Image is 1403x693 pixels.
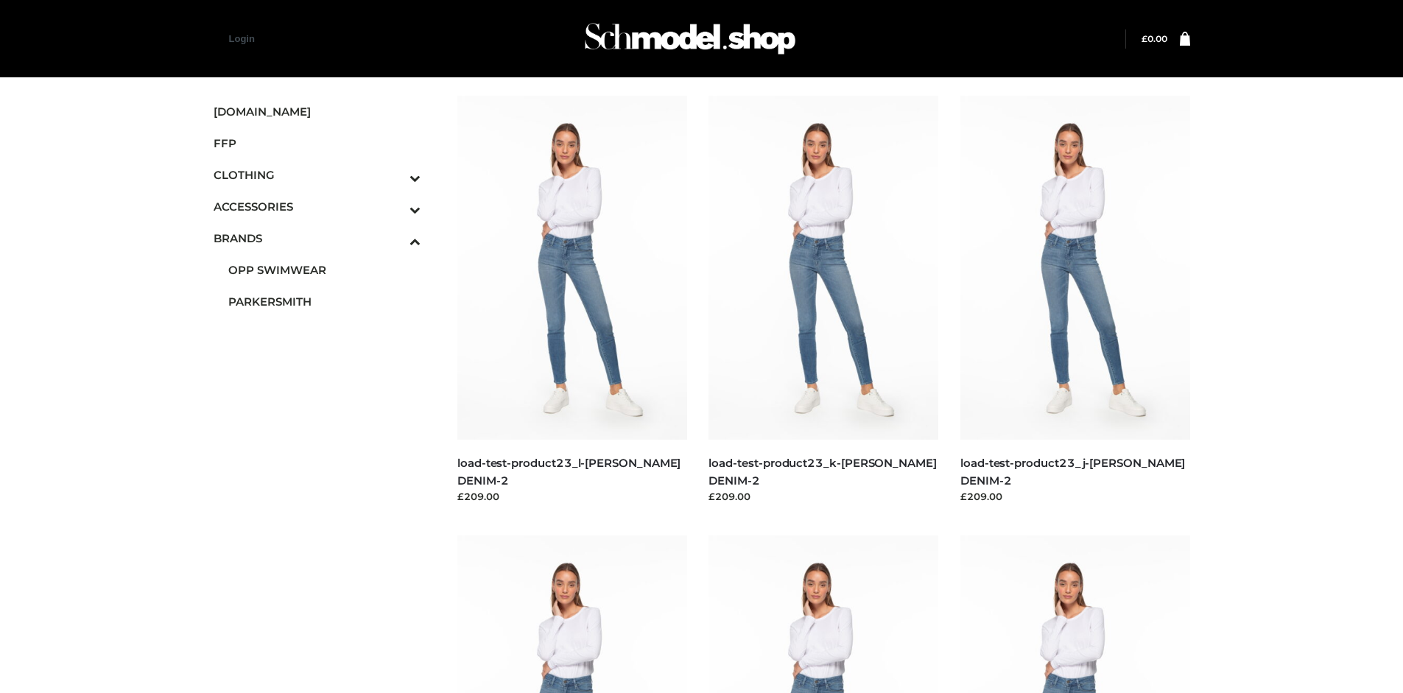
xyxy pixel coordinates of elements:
div: £209.00 [960,489,1190,504]
button: Toggle Submenu [369,159,421,191]
a: CLOTHINGToggle Submenu [214,159,421,191]
a: Login [229,33,255,44]
a: FFP [214,127,421,159]
button: Toggle Submenu [369,191,421,222]
a: ACCESSORIESToggle Submenu [214,191,421,222]
a: PARKERSMITH [228,286,421,317]
a: [DOMAIN_NAME] [214,96,421,127]
span: £ [1142,33,1147,44]
span: CLOTHING [214,166,421,183]
span: [DOMAIN_NAME] [214,103,421,120]
a: £0.00 [1142,33,1167,44]
a: BRANDSToggle Submenu [214,222,421,254]
bdi: 0.00 [1142,33,1167,44]
div: £209.00 [708,489,938,504]
a: load-test-product23_l-[PERSON_NAME] DENIM-2 [457,456,681,487]
a: OPP SWIMWEAR [228,254,421,286]
div: £209.00 [457,489,687,504]
span: FFP [214,135,421,152]
span: PARKERSMITH [228,293,421,310]
a: load-test-product23_j-[PERSON_NAME] DENIM-2 [960,456,1185,487]
span: BRANDS [214,230,421,247]
a: load-test-product23_k-[PERSON_NAME] DENIM-2 [708,456,936,487]
button: Toggle Submenu [369,222,421,254]
span: ACCESSORIES [214,198,421,215]
img: Schmodel Admin 964 [580,10,801,68]
span: OPP SWIMWEAR [228,261,421,278]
